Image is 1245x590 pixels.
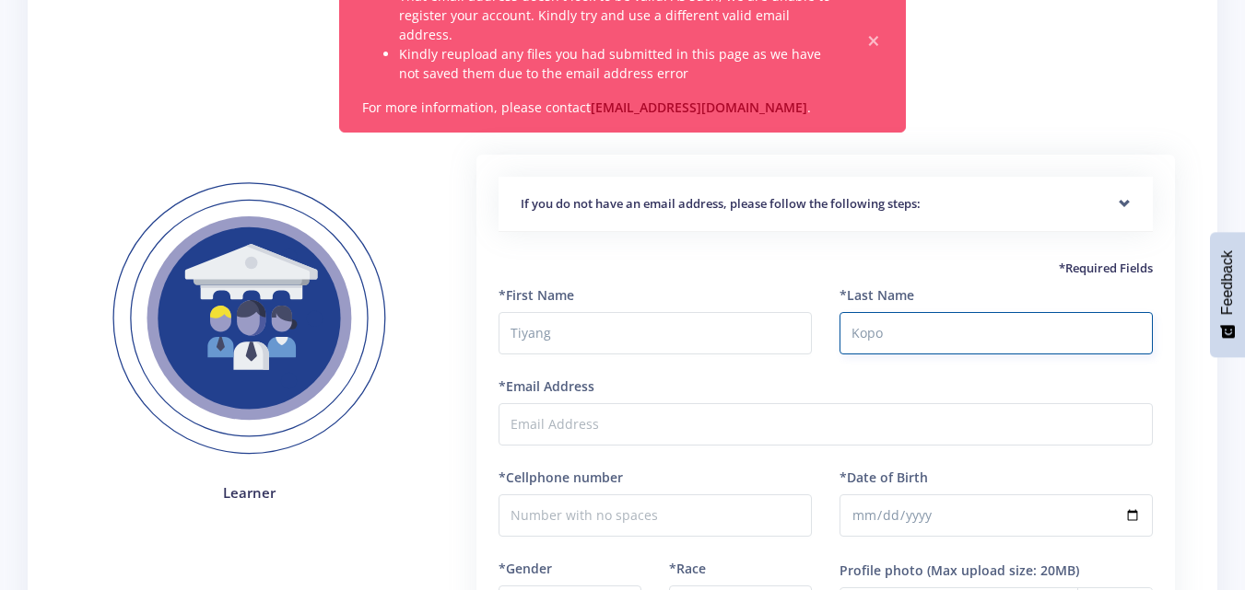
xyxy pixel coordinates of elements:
[85,155,414,483] img: Learner
[927,561,1079,580] label: (Max upload size: 20MB)
[591,98,807,116] a: [EMAIL_ADDRESS][DOMAIN_NAME]
[864,32,883,51] span: ×
[840,468,928,487] label: *Date of Birth
[499,468,623,487] label: *Cellphone number
[399,44,840,83] li: Kindly reupload any files you had submitted in this page as we have not saved them due to the ema...
[669,559,706,578] label: *Race
[499,312,812,354] input: First Name
[840,312,1153,354] input: Last Name
[499,260,1153,278] h5: *Required Fields
[499,376,594,396] label: *Email Address
[499,285,574,305] label: *First Name
[521,195,1131,214] h5: If you do not have an email address, please follow the following steps:
[499,403,1153,445] input: Email Address
[1219,250,1236,315] span: Feedback
[1210,232,1245,357] button: Feedback - Show survey
[85,482,414,503] h4: Learner
[864,32,883,51] button: Close
[840,561,923,580] label: Profile photo
[840,285,914,305] label: *Last Name
[499,494,812,537] input: Number with no spaces
[499,559,552,578] label: *Gender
